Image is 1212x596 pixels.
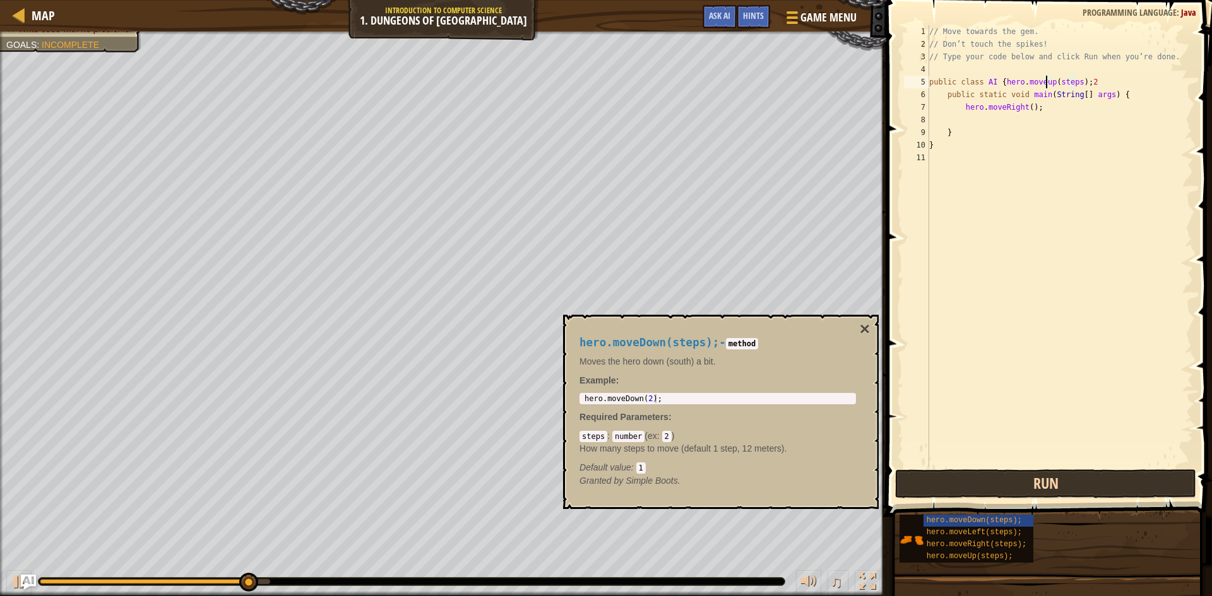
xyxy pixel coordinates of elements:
img: portrait.png [900,528,924,552]
button: Ask AI [21,575,36,590]
span: hero.moveDown(steps); [579,336,719,349]
div: 2 [904,38,929,50]
span: Granted by [579,476,626,486]
span: hero.moveRight(steps); [927,540,1026,549]
em: Simple Boots. [579,476,680,486]
strong: : [579,375,619,385]
div: 10 [904,139,929,151]
span: Map [32,7,55,24]
span: : [607,431,612,441]
span: Java [1181,6,1196,18]
div: 6 [904,88,929,101]
button: Toggle fullscreen [855,570,880,596]
span: Incomplete [42,40,99,50]
span: hero.moveLeft(steps); [927,528,1022,537]
span: Goals [6,40,37,50]
p: Moves the hero down (south) a bit. [579,355,856,368]
div: 11 [904,151,929,164]
button: Adjust volume [796,570,821,596]
span: Example [579,375,616,385]
code: number [612,431,645,442]
div: 9 [904,126,929,139]
span: : [668,412,672,422]
div: 3 [904,50,929,63]
button: × [860,320,870,338]
span: : [37,40,42,50]
span: hero.moveUp(steps); [927,552,1013,561]
code: steps [579,431,607,442]
div: 8 [904,114,929,126]
div: ( ) [579,429,856,474]
span: Default value [579,462,631,472]
span: : [657,431,662,441]
div: 7 [904,101,929,114]
span: Programming language [1083,6,1177,18]
h4: - [579,337,856,349]
span: : [631,462,636,472]
span: Required Parameters [579,412,668,422]
button: Run [895,469,1196,498]
div: 5 [904,76,929,88]
code: 1 [636,462,646,474]
button: ♫ [828,570,849,596]
span: ex [648,431,657,441]
span: Ask AI [709,9,730,21]
span: ♫ [830,572,843,591]
span: Game Menu [800,9,857,26]
a: Map [25,7,55,24]
div: 1 [904,25,929,38]
button: Game Menu [776,5,864,35]
span: hero.moveDown(steps); [927,516,1022,525]
div: 4 [904,63,929,76]
button: Ctrl + P: Play [6,570,32,596]
code: method [726,338,758,349]
button: Ask AI [703,5,737,28]
span: Hints [743,9,764,21]
p: How many steps to move (default 1 step, 12 meters). [579,442,856,455]
code: 2 [662,431,672,442]
span: : [1177,6,1181,18]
